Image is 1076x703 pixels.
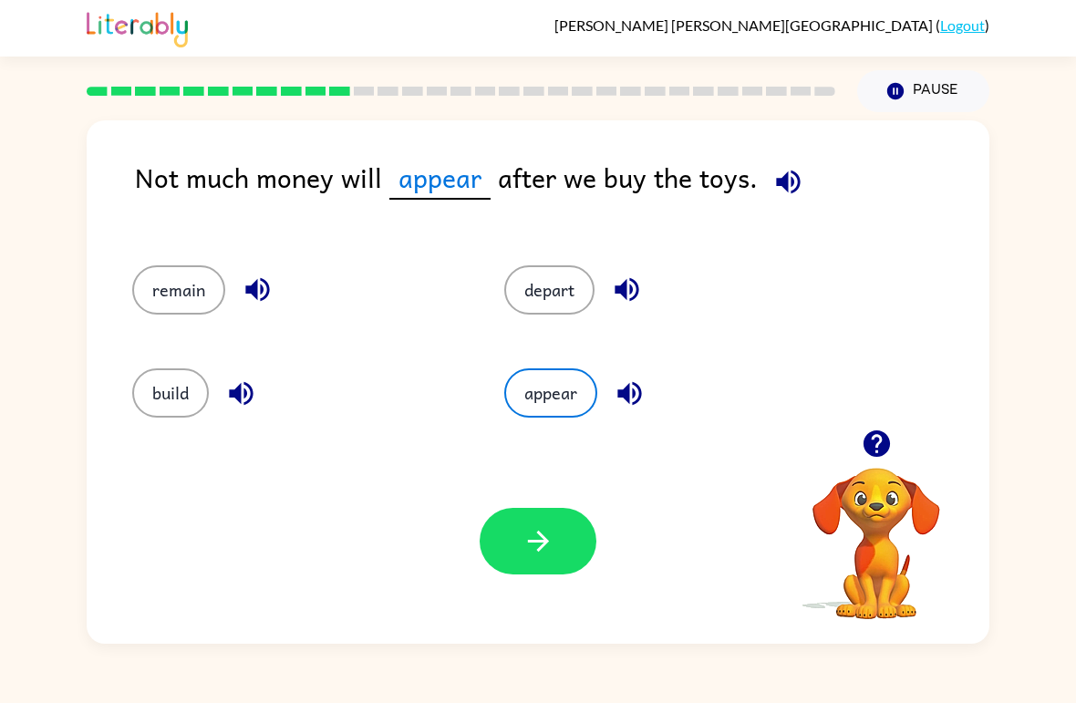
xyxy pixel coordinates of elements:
[785,439,967,622] video: Your browser must support playing .mp4 files to use Literably. Please try using another browser.
[940,16,985,34] a: Logout
[504,265,595,315] button: depart
[87,7,188,47] img: Literably
[135,157,989,229] div: Not much money will after we buy the toys.
[132,265,225,315] button: remain
[504,368,597,418] button: appear
[389,157,491,200] span: appear
[132,368,209,418] button: build
[554,16,989,34] div: ( )
[554,16,936,34] span: [PERSON_NAME] [PERSON_NAME][GEOGRAPHIC_DATA]
[857,70,989,112] button: Pause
